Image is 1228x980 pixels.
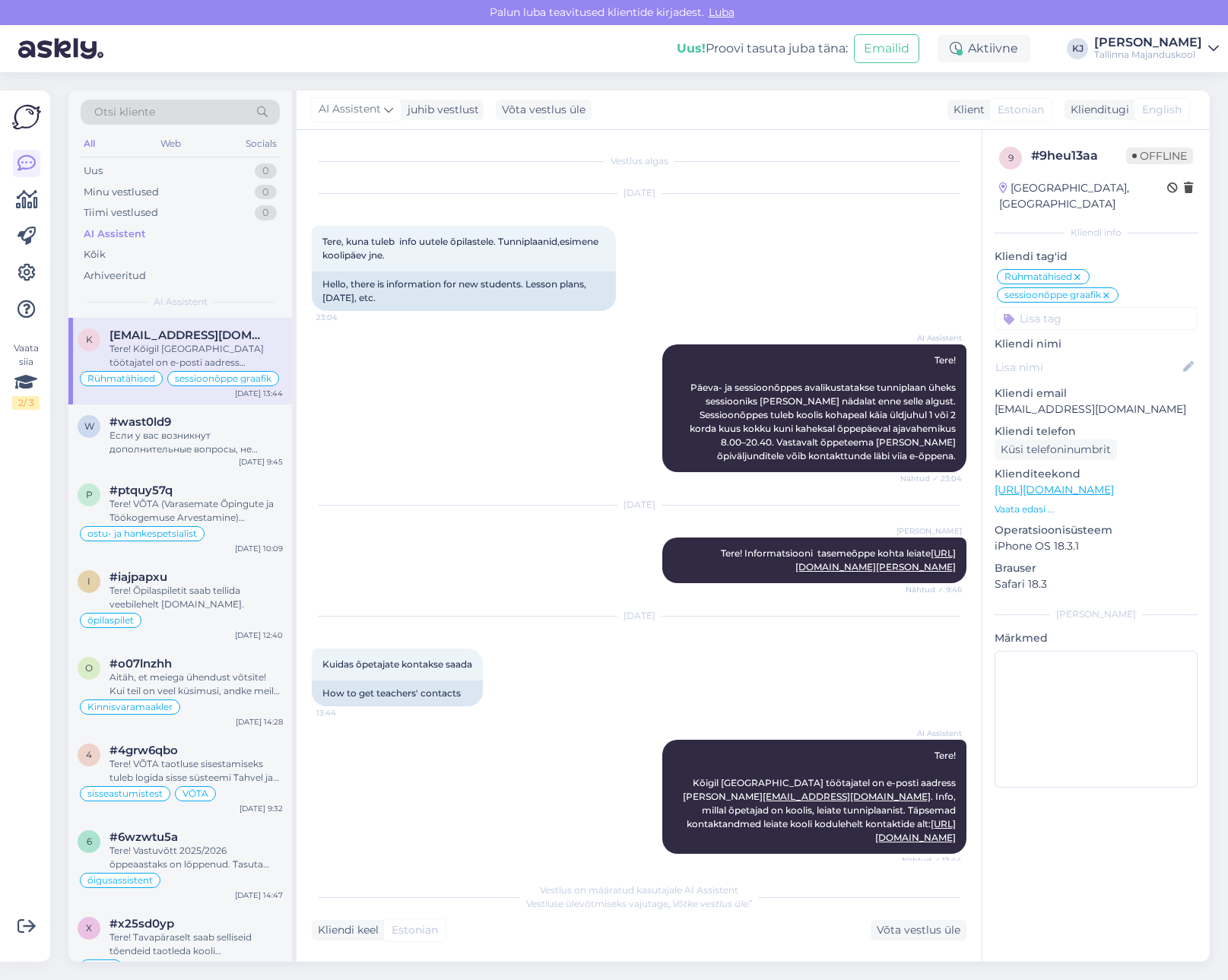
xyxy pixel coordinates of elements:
[854,34,919,63] button: Emailid
[995,607,1198,621] div: [PERSON_NAME]
[87,836,92,847] span: 6
[86,922,92,934] span: x
[109,429,283,456] div: Если у вас возникнут дополнительные вопросы, не стесняйтесь обращаться.
[905,584,962,595] span: Nähtud ✓ 9:46
[109,328,268,342] span: kerttiliisa.omblus@gmail.com
[995,439,1117,460] div: Küsi telefoninumbrit
[87,876,153,885] span: õigusassistent
[154,295,208,309] span: AI Assistent
[1004,272,1072,281] span: Rühmatähised
[938,35,1030,62] div: Aktiivne
[526,898,752,909] span: Vestluse ülevõtmiseks vajutage
[109,757,283,785] div: Tere! VÕTA taotluse sisestamiseks tuleb logida sisse süsteemi Tahvel ja valida [PERSON_NAME] taot...
[871,920,966,940] div: Võta vestlus üle
[995,226,1198,239] div: Kliendi info
[109,342,283,369] div: Tere! Kõigil [GEOGRAPHIC_DATA] töötajatel on e-posti aadress [PERSON_NAME] [EMAIL_ADDRESS][DOMAIN...
[896,525,962,537] span: [PERSON_NAME]
[995,538,1198,554] p: iPhone OS 18.3.1
[995,466,1198,482] p: Klienditeekond
[109,931,283,958] div: Tere! Tavapäraselt saab selliseid tõendeid taotleda kooli õppeosakonnast kas e-posti [PERSON_NAME...
[87,616,134,625] span: õpilaspilet
[496,100,592,120] div: Võta vestlus üle
[1008,152,1014,163] span: 9
[81,134,98,154] div: All
[1126,147,1193,164] span: Offline
[84,227,146,242] div: AI Assistent
[12,103,41,132] img: Askly Logo
[109,917,174,931] span: #x25sd0yp
[995,249,1198,265] p: Kliendi tag'id
[109,497,283,525] div: Tere! VÕTA (Varasemate Õpingute ja Töökogemuse Arvestamine) võimaldab arvestada varem omandatud t...
[763,791,931,802] a: [EMAIL_ADDRESS][DOMAIN_NAME]
[109,844,283,871] div: Tere! Vastuvõtt 2025/2026 õppeaastaks on lõppenud. Tasuta õppimise õigus on riigieelarvelisel õpp...
[1031,147,1126,165] div: # 9heu13aa
[312,680,483,706] div: How to get teachers' contacts
[995,401,1198,417] p: [EMAIL_ADDRESS][DOMAIN_NAME]
[995,359,1180,376] input: Lisa nimi
[1094,36,1202,49] div: [PERSON_NAME]
[995,560,1198,576] p: Brauser
[109,415,171,429] span: #wast0ld9
[319,101,381,118] span: AI Assistent
[109,744,178,757] span: #4grw6qbo
[84,185,159,200] div: Minu vestlused
[401,102,479,118] div: juhib vestlust
[87,374,155,383] span: Rühmatähised
[999,180,1167,212] div: [GEOGRAPHIC_DATA], [GEOGRAPHIC_DATA]
[995,576,1198,592] p: Safari 18.3
[322,658,472,670] span: Kuidas õpetajate kontakse saada
[322,236,601,261] span: Tere, kuna tuleb info uutele õpilastele. Tunniplaanid,esimene koolipäev jne.
[255,185,277,200] div: 0
[905,332,962,344] span: AI Assistent
[255,205,277,220] div: 0
[312,922,379,938] div: Kliendi keel
[157,134,184,154] div: Web
[87,702,173,712] span: Kinnisvaramaakler
[85,662,93,674] span: o
[312,498,966,512] div: [DATE]
[312,154,966,168] div: Vestlus algas
[243,134,280,154] div: Socials
[1065,102,1129,118] div: Klienditugi
[84,420,94,432] span: w
[995,522,1198,538] p: Operatsioonisüsteem
[236,716,283,728] div: [DATE] 14:28
[1094,36,1219,61] a: [PERSON_NAME]Tallinna Majanduskool
[109,584,283,611] div: Tere! Õpilaspiletit saab tellida veebilehelt [DOMAIN_NAME].
[12,396,40,410] div: 2 / 3
[84,247,106,262] div: Kõik
[721,547,956,572] span: Tere! Informatsiooni tasemeõppe kohta leiate
[1094,49,1202,61] div: Tallinna Majanduskool
[255,163,277,179] div: 0
[1067,38,1088,59] div: KJ
[109,657,172,671] span: #o07lnzhh
[109,830,178,844] span: #6wzwtu5a
[87,529,197,538] span: ostu- ja hankespetsialist
[12,341,40,410] div: Vaata siia
[84,268,146,284] div: Arhiveeritud
[900,473,962,484] span: Nähtud ✓ 23:04
[182,789,208,798] span: VÕTA
[995,336,1198,352] p: Kliendi nimi
[995,630,1198,646] p: Märkmed
[87,576,90,587] span: i
[235,388,283,399] div: [DATE] 13:44
[94,104,155,120] span: Otsi kliente
[316,707,373,718] span: 13:44
[995,503,1198,516] p: Vaata edasi ...
[86,749,92,760] span: 4
[392,922,438,938] span: Estonian
[86,334,93,345] span: k
[240,803,283,814] div: [DATE] 9:32
[239,456,283,468] div: [DATE] 9:45
[704,5,739,19] span: Luba
[175,374,271,383] span: sessioonõppe graafik
[998,102,1044,118] span: Estonian
[235,630,283,641] div: [DATE] 12:40
[677,40,848,58] div: Proovi tasuta juba täna:
[109,671,283,698] div: Aitäh, et meiega ühendust võtsite! Kui teil on veel küsimusi, andke meile teada.
[235,543,283,554] div: [DATE] 10:09
[312,271,616,311] div: Hello, there is information for new students. Lesson plans, [DATE], etc.
[1142,102,1182,118] span: English
[86,489,93,500] span: p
